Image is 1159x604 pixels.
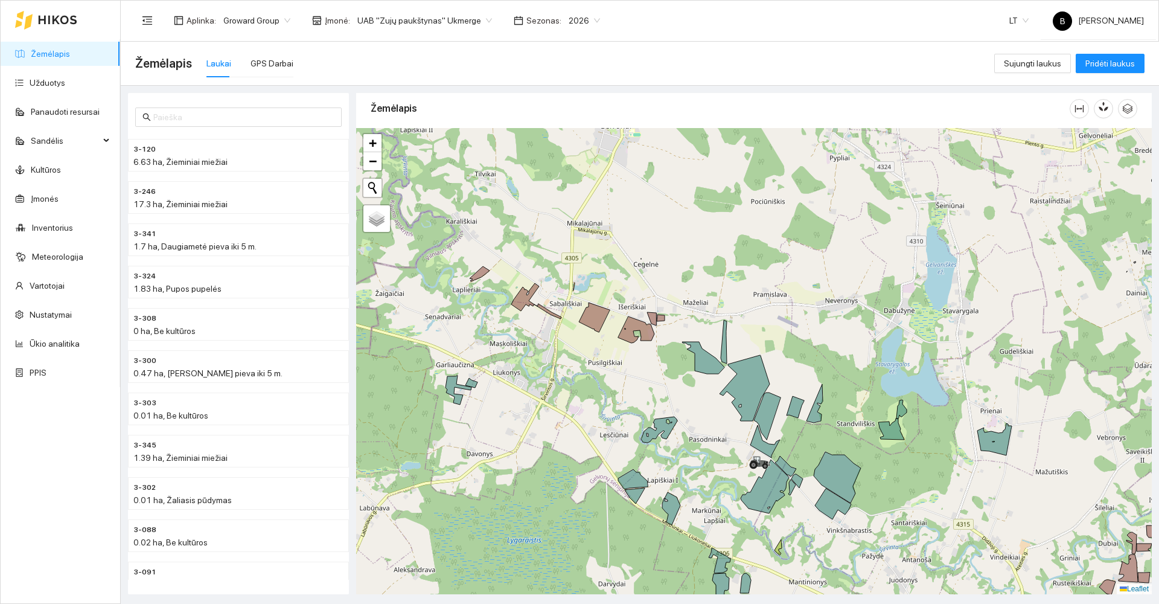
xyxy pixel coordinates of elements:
a: Nustatymai [30,310,72,320]
button: Initiate a new search [363,179,382,197]
a: Inventorius [32,223,73,233]
span: 3-246 [133,186,156,198]
span: Sezonas : [526,14,561,27]
span: 0.01 ha, Žaliasis pūdymas [133,495,232,505]
div: Žemėlapis [371,91,1070,126]
a: Meteorologija [32,252,83,262]
input: Paieška [153,111,334,124]
a: Layers [363,205,390,232]
span: column-width [1070,104,1088,114]
a: Leaflet [1120,585,1149,593]
a: PPIS [30,368,46,377]
span: shop [312,16,322,25]
span: menu-fold [142,15,153,26]
span: Įmonė : [325,14,350,27]
span: 0 ha, Be kultūros [133,326,196,336]
span: 0.47 ha, [PERSON_NAME] pieva iki 5 m. [133,368,283,378]
span: Aplinka : [187,14,216,27]
a: Vartotojai [30,281,65,291]
span: 3-308 [133,313,156,324]
span: 1.39 ha, Žieminiai miežiai [133,453,228,463]
span: 3-091 [133,567,156,578]
a: Zoom in [363,134,382,152]
span: layout [174,16,184,25]
span: 3-120 [133,144,156,155]
span: 0.01 ha, Be kultūros [133,411,208,420]
span: 3-345 [133,440,156,451]
span: Sujungti laukus [1004,57,1061,70]
span: 1.83 ha, Pupos pupelės [133,284,222,294]
span: Žemėlapis [135,54,192,73]
button: Sujungti laukus [994,54,1071,73]
span: 1.7 ha, Daugiametė pieva iki 5 m. [133,242,257,251]
button: menu-fold [135,8,159,33]
button: Pridėti laukus [1076,54,1145,73]
a: Kultūros [31,165,61,175]
div: Laukai [206,57,231,70]
span: Sandėlis [31,129,100,153]
a: Panaudoti resursai [31,107,100,117]
span: LT [1009,11,1029,30]
span: + [369,135,377,150]
span: 3-341 [133,228,156,240]
span: Groward Group [223,11,290,30]
a: Zoom out [363,152,382,170]
span: − [369,153,377,169]
span: [PERSON_NAME] [1053,16,1144,25]
span: 3-303 [133,397,156,409]
span: 6.63 ha, Žieminiai miežiai [133,157,228,167]
a: Žemėlapis [31,49,70,59]
span: Pridėti laukus [1085,57,1135,70]
span: 3-088 [133,524,156,536]
span: 0.02 ha, Be kultūros [133,538,208,547]
span: B [1060,11,1065,31]
a: Įmonės [31,194,59,204]
span: 3-300 [133,355,156,367]
a: Sujungti laukus [994,59,1071,68]
span: 3-302 [133,482,156,493]
span: 17.3 ha, Žieminiai miežiai [133,199,228,209]
span: UAB "Zujų paukštynas" Ukmerge [357,11,492,30]
a: Ūkio analitika [30,339,80,349]
div: GPS Darbai [251,57,293,70]
a: Pridėti laukus [1076,59,1145,68]
button: column-width [1070,99,1089,118]
span: 3-324 [133,271,156,282]
span: calendar [514,16,523,25]
span: 2026 [569,11,600,30]
span: search [142,113,151,121]
a: Užduotys [30,78,65,88]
